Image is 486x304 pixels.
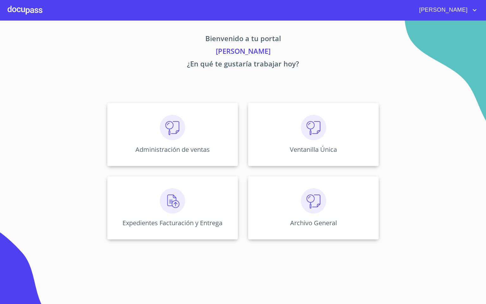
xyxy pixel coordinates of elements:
p: Expedientes Facturación y Entrega [122,219,222,227]
img: consulta.png [160,115,185,140]
button: account of current user [414,5,478,15]
p: Bienvenido a tu portal [48,33,438,46]
p: Ventanilla Única [290,145,337,154]
p: Archivo General [290,219,337,227]
p: [PERSON_NAME] [48,46,438,59]
img: carga.png [160,188,185,214]
p: ¿En qué te gustaría trabajar hoy? [48,59,438,71]
img: consulta.png [301,115,326,140]
img: consulta.png [301,188,326,214]
span: [PERSON_NAME] [414,5,471,15]
p: Administración de ventas [135,145,210,154]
